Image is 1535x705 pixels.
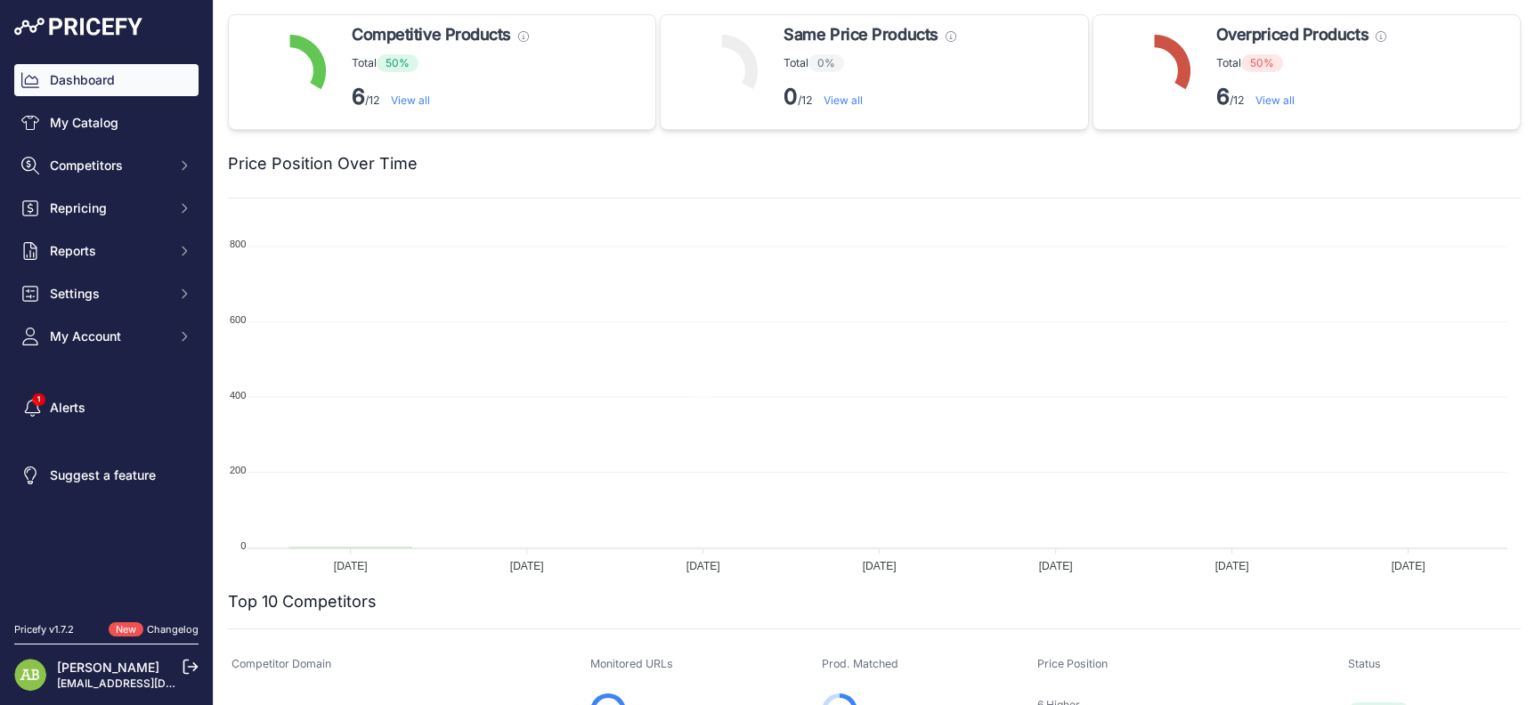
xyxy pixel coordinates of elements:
a: View all [1255,93,1295,107]
tspan: 800 [230,239,246,249]
button: Reports [14,235,199,267]
tspan: [DATE] [686,560,720,572]
span: Price Position [1037,657,1108,670]
a: View all [391,93,430,107]
p: /12 [1216,83,1386,111]
nav: Sidebar [14,64,199,601]
span: Settings [50,285,166,303]
button: Competitors [14,150,199,182]
span: New [109,622,143,637]
button: Settings [14,278,199,310]
p: Total [784,54,955,72]
a: Dashboard [14,64,199,96]
a: Alerts [14,392,199,424]
button: Repricing [14,192,199,224]
tspan: [DATE] [1039,560,1073,572]
tspan: [DATE] [510,560,544,572]
span: Competitors [50,157,166,174]
span: 0% [808,54,844,72]
div: Pricefy v1.7.2 [14,622,74,637]
span: Reports [50,242,166,260]
p: Total [1216,54,1386,72]
strong: 0 [784,84,798,109]
span: Monitored URLs [590,657,673,670]
a: Changelog [147,623,199,636]
span: Status [1348,657,1381,670]
a: [EMAIL_ADDRESS][DOMAIN_NAME] [57,677,243,690]
a: My Catalog [14,107,199,139]
img: Pricefy Logo [14,18,142,36]
span: Competitive Products [352,22,511,47]
tspan: [DATE] [1215,560,1249,572]
tspan: 0 [240,540,246,551]
a: [PERSON_NAME] [57,660,159,675]
h2: Top 10 Competitors [228,589,377,614]
a: Suggest a feature [14,459,199,491]
tspan: 400 [230,390,246,401]
span: Overpriced Products [1216,22,1369,47]
span: Same Price Products [784,22,938,47]
strong: 6 [1216,84,1230,109]
span: Prod. Matched [822,657,898,670]
tspan: 600 [230,314,246,325]
tspan: [DATE] [334,560,368,572]
span: 50% [1241,54,1283,72]
a: View all [824,93,863,107]
span: My Account [50,328,166,345]
span: 50% [377,54,418,72]
p: Total [352,54,529,72]
span: Repricing [50,199,166,217]
span: Competitor Domain [231,657,331,670]
p: /12 [784,83,955,111]
h2: Price Position Over Time [228,151,418,176]
tspan: [DATE] [1392,560,1425,572]
button: My Account [14,320,199,352]
tspan: 200 [230,465,246,475]
strong: 6 [352,84,365,109]
tspan: [DATE] [863,560,897,572]
p: /12 [352,83,529,111]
